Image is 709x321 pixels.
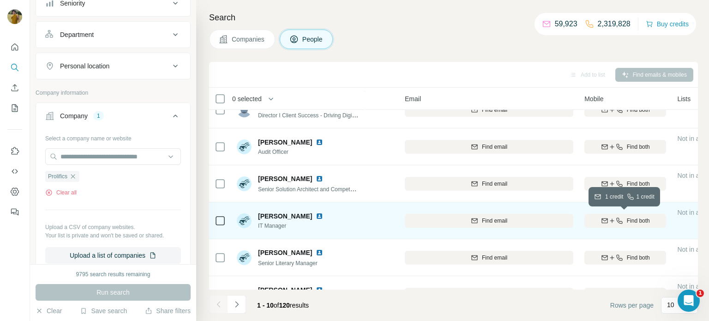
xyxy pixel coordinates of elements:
img: LinkedIn logo [316,139,323,146]
span: Find email [482,254,507,262]
span: Companies [232,35,265,44]
button: Buy credits [646,18,689,30]
span: Lists [677,94,691,103]
div: 1 [93,112,104,120]
div: Select a company name or website [45,131,181,143]
span: Find email [482,217,507,225]
span: Mobile [584,94,603,103]
button: Use Surfe API [7,163,22,180]
span: [PERSON_NAME] [258,212,312,221]
span: results [257,302,309,309]
span: Find email [482,143,507,151]
span: [PERSON_NAME] [258,286,312,294]
button: Find email [405,140,573,154]
button: Find both [584,140,666,154]
span: 0 selected [232,94,262,103]
span: Find both [627,217,650,225]
button: Save search [80,306,127,315]
button: My lists [7,100,22,116]
img: Avatar [7,9,22,24]
span: [PERSON_NAME] [258,174,312,183]
p: Your list is private and won't be saved or shared. [45,231,181,240]
p: Company information [36,89,191,97]
span: Email [405,94,421,103]
button: Clear [36,306,62,315]
span: People [302,35,324,44]
span: 1 - 10 [257,302,274,309]
span: Find both [627,143,650,151]
span: Senior Literary Manager [258,260,318,266]
span: Find both [627,180,650,188]
img: Avatar [237,287,252,302]
button: Search [7,59,22,76]
button: Company1 [36,105,190,131]
button: Find both [584,288,666,302]
button: Find email [405,177,573,191]
span: Prolifics [48,172,67,181]
p: 10 [667,300,674,309]
button: Share filters [145,306,191,315]
button: Find both [584,251,666,265]
span: Rows per page [610,301,654,310]
p: 2,319,828 [598,18,631,30]
h4: Search [209,11,698,24]
span: Audit Officer [258,148,327,156]
span: Not in a list [677,135,709,142]
span: Find email [482,180,507,188]
button: Department [36,24,190,46]
button: Personal location [36,55,190,77]
span: Not in a list [677,209,709,216]
p: Upload a CSV of company websites. [45,223,181,231]
button: Feedback [7,204,22,220]
button: Dashboard [7,183,22,200]
span: of [274,302,279,309]
img: LinkedIn logo [316,286,323,294]
span: Find both [627,254,650,262]
img: Avatar [237,139,252,154]
span: 120 [279,302,290,309]
iframe: Intercom live chat [678,290,700,312]
button: Upload a list of companies [45,247,181,264]
img: LinkedIn logo [316,249,323,256]
button: Find email [405,214,573,228]
span: Not in a list [677,283,709,290]
img: Avatar [237,250,252,265]
img: Avatar [237,176,252,191]
span: IT Manager [258,222,327,230]
div: 9795 search results remaining [76,270,150,279]
button: Find both [584,177,666,191]
div: Company [60,111,88,121]
button: Find both [584,214,666,228]
span: Senior Solution Architect and Competency Lead of AI and Business Automation [258,185,452,193]
div: Department [60,30,94,39]
button: Quick start [7,39,22,55]
p: 59,923 [555,18,577,30]
span: [PERSON_NAME] [258,248,312,257]
span: 1 [697,290,704,297]
button: Navigate to next page [228,295,246,314]
span: Not in a list [677,172,709,179]
button: Find email [405,251,573,265]
button: Clear all [45,188,77,197]
img: Avatar [237,213,252,228]
button: Enrich CSV [7,79,22,96]
div: Personal location [60,61,109,71]
span: Not in a list [677,246,709,253]
img: LinkedIn logo [316,212,323,220]
span: Director I Client Success - Driving Digital Transformation [258,111,396,119]
button: Use Surfe on LinkedIn [7,143,22,159]
button: Find email [405,288,573,302]
img: LinkedIn logo [316,175,323,182]
span: [PERSON_NAME] [258,138,312,147]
